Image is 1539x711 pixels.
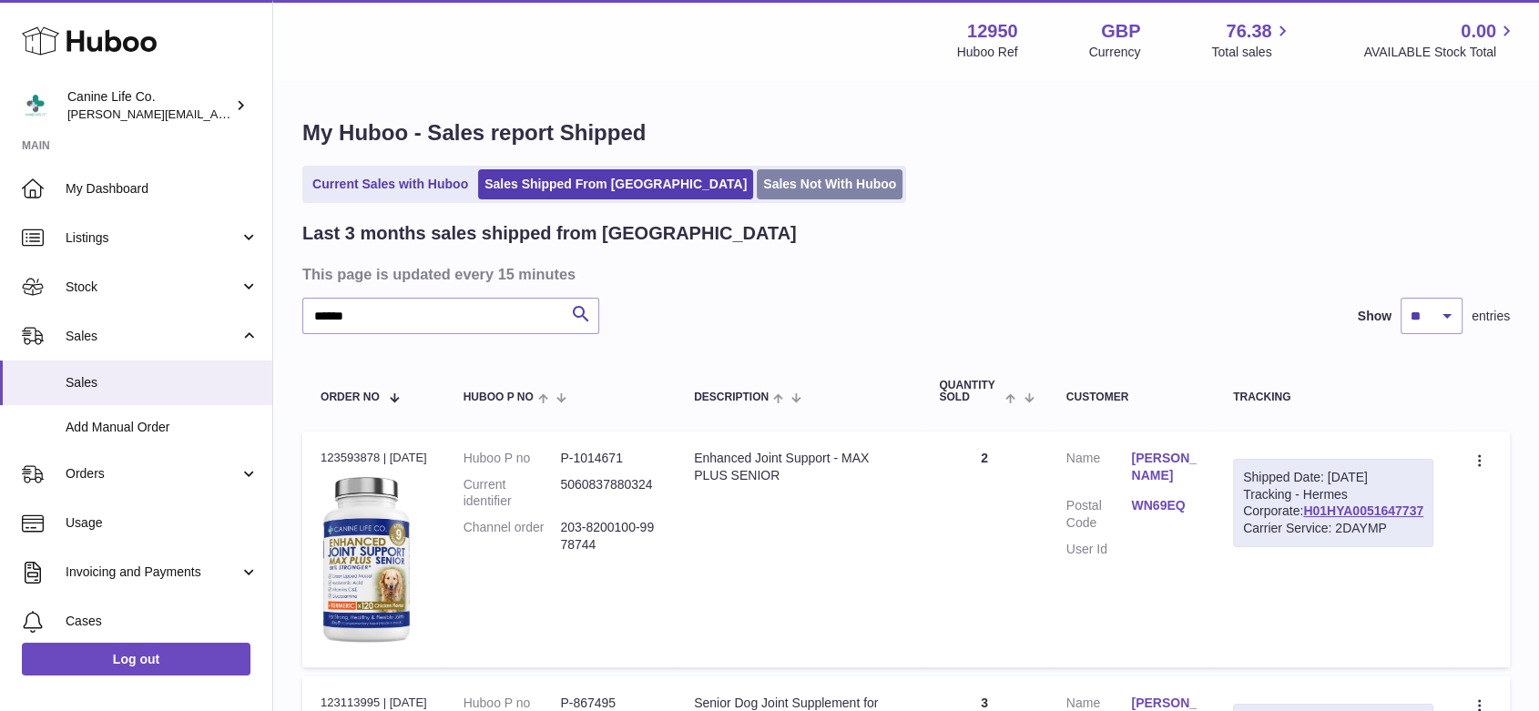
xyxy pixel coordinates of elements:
span: Orders [66,465,240,482]
span: Sales [66,328,240,345]
dt: Current identifier [464,476,561,511]
img: kevin@clsgltd.co.uk [22,92,49,119]
span: Stock [66,279,240,296]
div: Canine Life Co. [67,88,231,123]
a: 76.38 Total sales [1211,19,1292,61]
span: Order No [321,391,380,403]
div: Huboo Ref [957,44,1018,61]
span: Description [694,391,769,403]
div: Shipped Date: [DATE] [1243,469,1423,486]
span: Total sales [1211,44,1292,61]
dt: Name [1066,450,1132,489]
span: Cases [66,613,259,630]
strong: 12950 [967,19,1018,44]
a: Sales Shipped From [GEOGRAPHIC_DATA] [478,169,753,199]
span: My Dashboard [66,180,259,198]
span: 0.00 [1461,19,1496,44]
span: Sales [66,374,259,391]
dd: 203-8200100-9978744 [560,519,657,554]
span: Quantity Sold [939,380,1001,403]
div: Customer [1066,391,1197,403]
a: Current Sales with Huboo [306,169,474,199]
strong: GBP [1101,19,1140,44]
h1: My Huboo - Sales report Shipped [302,118,1510,147]
span: Listings [66,229,240,247]
label: Show [1358,308,1391,325]
div: Currency [1089,44,1141,61]
div: Enhanced Joint Support - MAX PLUS SENIOR [694,450,902,484]
a: WN69EQ [1131,497,1197,514]
div: 123593878 | [DATE] [321,450,427,466]
span: Invoicing and Payments [66,564,240,581]
div: 123113995 | [DATE] [321,695,427,711]
dd: 5060837880324 [560,476,657,511]
td: 2 [921,432,1047,667]
a: H01HYA0051647737 [1303,503,1423,518]
div: Tracking - Hermes Corporate: [1233,459,1433,548]
div: Carrier Service: 2DAYMP [1243,520,1423,537]
dt: Channel order [464,519,561,554]
dd: P-1014671 [560,450,657,467]
dt: User Id [1066,541,1132,558]
a: [PERSON_NAME] [1131,450,1197,484]
a: 0.00 AVAILABLE Stock Total [1363,19,1517,61]
a: Log out [22,643,250,675]
dt: Huboo P no [464,450,561,467]
span: entries [1472,308,1510,325]
span: Huboo P no [464,391,534,403]
dt: Postal Code [1066,497,1132,532]
span: [PERSON_NAME][EMAIL_ADDRESS][DOMAIN_NAME] [67,107,365,121]
a: Sales Not With Huboo [757,169,902,199]
h3: This page is updated every 15 minutes [302,264,1505,284]
div: Tracking [1233,391,1433,403]
span: AVAILABLE Stock Total [1363,44,1517,61]
img: 129501732536582.jpg [321,472,412,645]
h2: Last 3 months sales shipped from [GEOGRAPHIC_DATA] [302,221,797,246]
span: Add Manual Order [66,419,259,436]
span: Usage [66,514,259,532]
span: 76.38 [1226,19,1271,44]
